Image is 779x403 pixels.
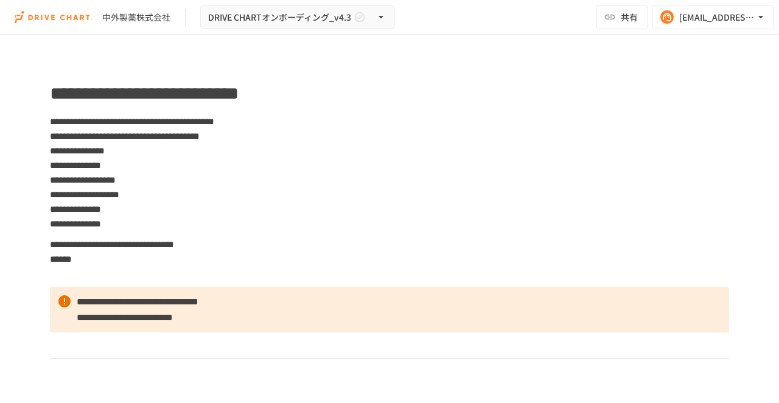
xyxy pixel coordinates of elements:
img: i9VDDS9JuLRLX3JIUyK59LcYp6Y9cayLPHs4hOxMB9W [15,7,93,27]
button: [EMAIL_ADDRESS][DOMAIN_NAME] [652,5,774,29]
div: 中外製薬株式会社 [102,11,170,24]
span: DRIVE CHARTオンボーディング_v4.3 [208,10,351,25]
button: DRIVE CHARTオンボーディング_v4.3 [200,5,395,29]
div: [EMAIL_ADDRESS][DOMAIN_NAME] [679,10,755,25]
span: 共有 [621,10,638,24]
button: 共有 [596,5,648,29]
